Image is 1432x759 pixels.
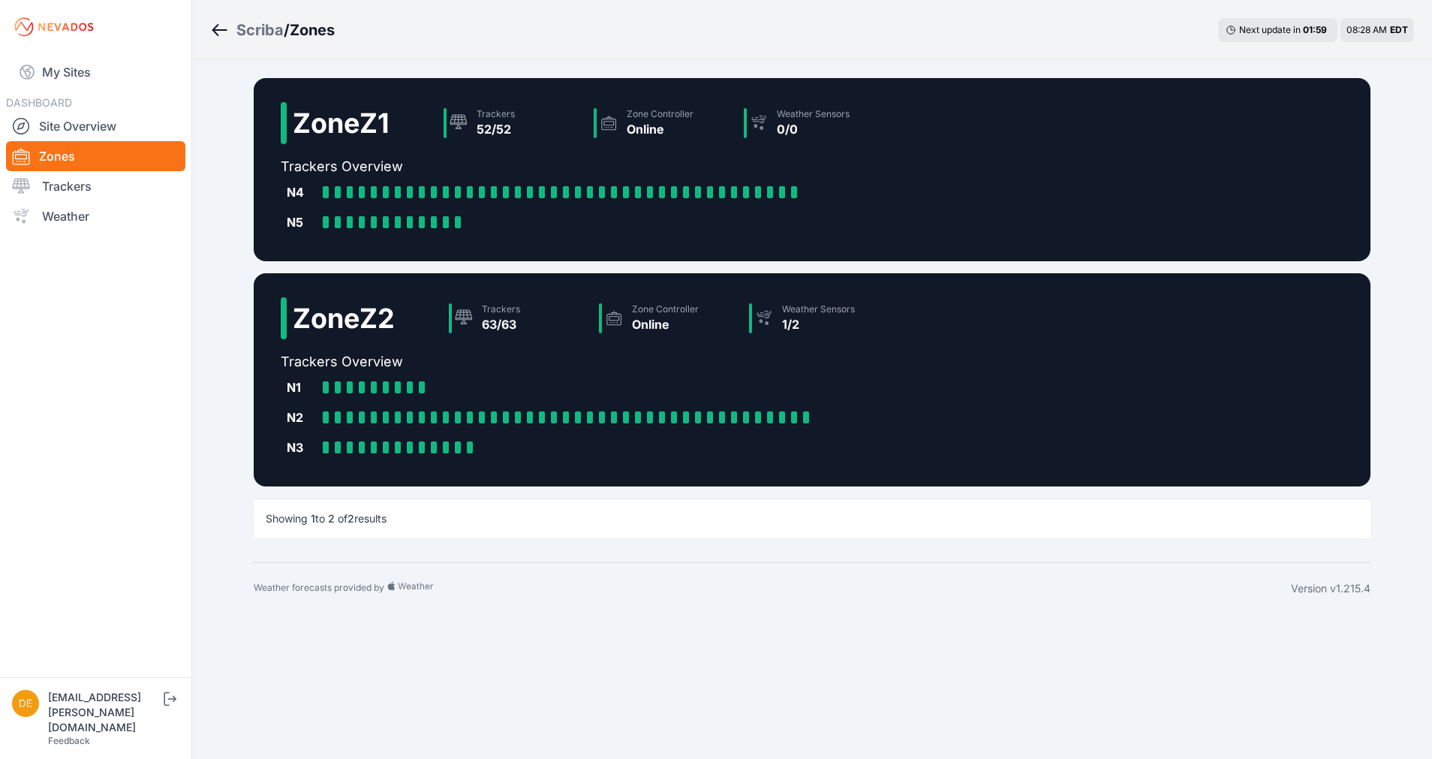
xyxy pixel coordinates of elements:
[477,108,515,120] div: Trackers
[632,303,699,315] div: Zone Controller
[777,108,850,120] div: Weather Sensors
[236,20,284,41] a: Scriba
[347,512,354,525] span: 2
[328,512,335,525] span: 2
[290,20,335,41] h3: Zones
[1346,24,1387,35] span: 08:28 AM
[287,408,317,426] div: N2
[1291,581,1370,596] div: Version v1.215.4
[311,512,315,525] span: 1
[627,108,693,120] div: Zone Controller
[293,303,395,333] h2: Zone Z2
[627,120,693,138] div: Online
[443,297,593,339] a: Trackers63/63
[281,351,893,372] h2: Trackers Overview
[293,108,390,138] h2: Zone Z1
[284,20,290,41] span: /
[12,15,96,39] img: Nevados
[281,156,888,177] h2: Trackers Overview
[287,183,317,201] div: N4
[48,690,161,735] div: [EMAIL_ADDRESS][PERSON_NAME][DOMAIN_NAME]
[632,315,699,333] div: Online
[482,303,520,315] div: Trackers
[287,378,317,396] div: N1
[6,201,185,231] a: Weather
[777,120,850,138] div: 0/0
[266,511,387,526] p: Showing to of results
[12,690,39,717] img: devin.martin@nevados.solar
[482,315,520,333] div: 63/63
[782,315,855,333] div: 1/2
[287,438,317,456] div: N3
[6,171,185,201] a: Trackers
[1390,24,1408,35] span: EDT
[6,54,185,90] a: My Sites
[210,11,335,50] nav: Breadcrumb
[1303,24,1330,36] div: 01 : 59
[782,303,855,315] div: Weather Sensors
[438,102,588,144] a: Trackers52/52
[738,102,888,144] a: Weather Sensors0/0
[743,297,893,339] a: Weather Sensors1/2
[6,96,72,109] span: DASHBOARD
[6,111,185,141] a: Site Overview
[1239,24,1301,35] span: Next update in
[254,581,1291,596] div: Weather forecasts provided by
[6,141,185,171] a: Zones
[287,213,317,231] div: N5
[48,735,90,746] a: Feedback
[477,120,515,138] div: 52/52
